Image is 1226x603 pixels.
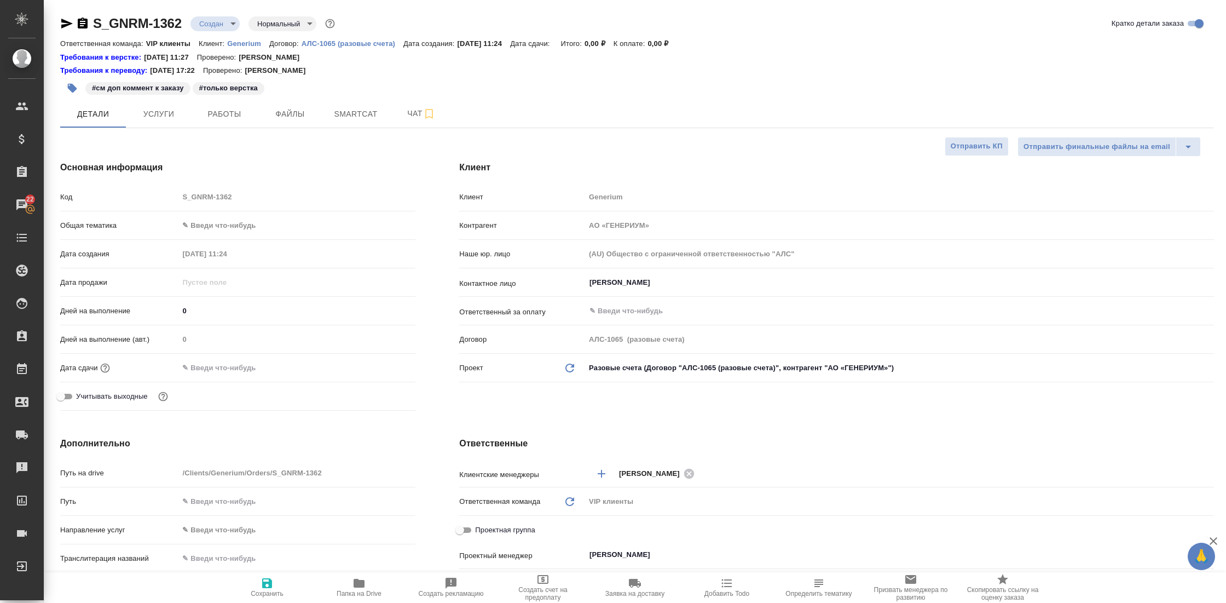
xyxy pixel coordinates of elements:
[254,19,303,28] button: Нормальный
[585,331,1214,347] input: Пустое поле
[323,16,337,31] button: Доп статусы указывают на важность/срочность заказа
[423,107,436,120] svg: Подписаться
[60,496,178,507] p: Путь
[269,39,302,48] p: Договор:
[1017,137,1201,157] div: split button
[239,52,308,63] p: [PERSON_NAME]
[150,65,203,76] p: [DATE] 17:22
[405,572,497,603] button: Создать рекламацию
[60,52,144,63] div: Нажми, чтобы открыть папку с инструкцией
[198,107,251,121] span: Работы
[264,107,316,121] span: Файлы
[84,83,192,92] span: см доп коммент к заказу
[475,525,535,536] span: Проектная группа
[619,467,698,480] div: [PERSON_NAME]
[614,39,648,48] p: К оплате:
[227,39,269,48] p: Generium
[1023,141,1170,153] span: Отправить финальные файлы на email
[681,572,773,603] button: Добавить Todo
[302,39,403,48] p: АЛС-1065 (разовые счета)
[1208,473,1210,475] button: Open
[178,550,415,566] input: ✎ Введи что-нибудь
[60,76,84,100] button: Добавить тэг
[459,307,585,318] p: Ответственный за оплату
[178,521,415,539] div: ✎ Введи что-нибудь
[178,274,274,290] input: Пустое поле
[132,107,185,121] span: Услуги
[60,334,178,345] p: Дней на выполнение (авт.)
[251,590,284,598] span: Сохранить
[203,65,245,76] p: Проверено:
[458,39,511,48] p: [DATE] 11:24
[178,303,415,319] input: ✎ Введи что-нибудь
[60,363,98,374] p: Дата сдачи
[419,590,484,598] span: Создать рекламацию
[199,83,258,94] p: #только верстка
[60,525,178,536] p: Направление услуг
[588,461,615,487] button: Добавить менеджера
[459,192,585,203] p: Клиент
[459,363,483,374] p: Проект
[459,334,585,345] p: Договор
[227,38,269,48] a: Generium
[459,496,540,507] p: Ответственная команда
[76,391,148,402] span: Учитывать выходные
[156,389,170,404] button: Выбери, если сб и вс нужно считать рабочими днями для выполнения заказа.
[196,19,227,28] button: Создан
[497,572,589,603] button: Создать счет на предоплату
[178,493,415,509] input: ✎ Введи что-нибудь
[704,590,749,598] span: Добавить Todo
[1017,137,1176,157] button: Отправить финальные файлы на email
[182,220,402,231] div: ✎ Введи что-нибудь
[510,39,552,48] p: Дата сдачи:
[60,437,415,450] h4: Дополнительно
[403,39,457,48] p: Дата создания:
[871,586,950,601] span: Призвать менеджера по развитию
[20,194,41,205] span: 22
[192,83,265,92] span: только верстка
[619,468,686,479] span: [PERSON_NAME]
[197,52,239,63] p: Проверено:
[1188,543,1215,570] button: 🙏
[182,525,402,536] div: ✎ Введи что-нибудь
[945,137,1009,156] button: Отправить КП
[60,65,150,76] a: Требования к переводу:
[60,65,150,76] div: Нажми, чтобы открыть папку с инструкцией
[459,437,1214,450] h4: Ответственные
[561,39,585,48] p: Итого:
[957,572,1049,603] button: Скопировать ссылку на оценку заказа
[60,52,144,63] a: Требования к верстке:
[459,161,1214,174] h4: Клиент
[60,39,146,48] p: Ответственная команда:
[190,16,240,31] div: Создан
[313,572,405,603] button: Папка на Drive
[337,590,381,598] span: Папка на Drive
[98,361,112,375] button: Если добавить услуги и заполнить их объемом, то дата рассчитается автоматически
[60,468,178,479] p: Путь на drive
[951,140,1003,153] span: Отправить КП
[605,590,664,598] span: Заявка на доставку
[178,189,415,205] input: Пустое поле
[144,52,197,63] p: [DATE] 11:27
[178,331,415,347] input: Пустое поле
[302,38,403,48] a: АЛС-1065 (разовые счета)
[459,278,585,289] p: Контактное лицо
[178,360,274,376] input: ✎ Введи что-нибудь
[60,553,178,564] p: Транслитерация названий
[585,492,1214,511] div: VIP клиенты
[963,586,1042,601] span: Скопировать ссылку на оценку заказа
[785,590,852,598] span: Определить тематику
[865,572,957,603] button: Призвать менеджера по развитию
[459,249,585,260] p: Наше юр. лицо
[199,39,227,48] p: Клиент:
[647,39,676,48] p: 0,00 ₽
[245,65,314,76] p: [PERSON_NAME]
[60,17,73,30] button: Скопировать ссылку для ЯМессенджера
[459,550,585,561] p: Проектный менеджер
[178,465,415,481] input: Пустое поле
[773,572,865,603] button: Определить тематику
[221,572,313,603] button: Сохранить
[67,107,119,121] span: Детали
[93,16,182,31] a: S_GNRM-1362
[60,249,178,260] p: Дата создания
